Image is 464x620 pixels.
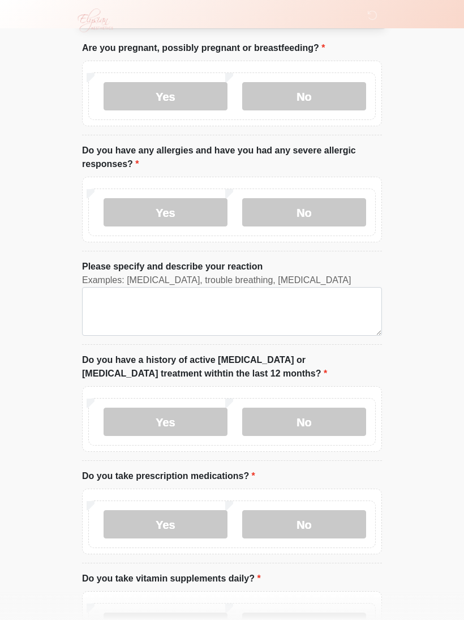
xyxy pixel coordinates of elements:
div: Examples: [MEDICAL_DATA], trouble breathing, [MEDICAL_DATA] [82,273,382,287]
label: No [242,198,366,226]
label: Do you take vitamin supplements daily? [82,572,261,585]
label: Do you have any allergies and have you had any severe allergic responses? [82,144,382,171]
label: No [242,510,366,538]
img: Elysian Aesthetics Logo [71,8,118,32]
label: Do you have a history of active [MEDICAL_DATA] or [MEDICAL_DATA] treatment withtin the last 12 mo... [82,353,382,380]
label: Are you pregnant, possibly pregnant or breastfeeding? [82,41,325,55]
label: Yes [104,198,227,226]
label: Yes [104,510,227,538]
label: Do you take prescription medications? [82,469,255,483]
label: Yes [104,82,227,110]
label: No [242,408,366,436]
label: No [242,82,366,110]
label: Yes [104,408,227,436]
label: Please specify and describe your reaction [82,260,263,273]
